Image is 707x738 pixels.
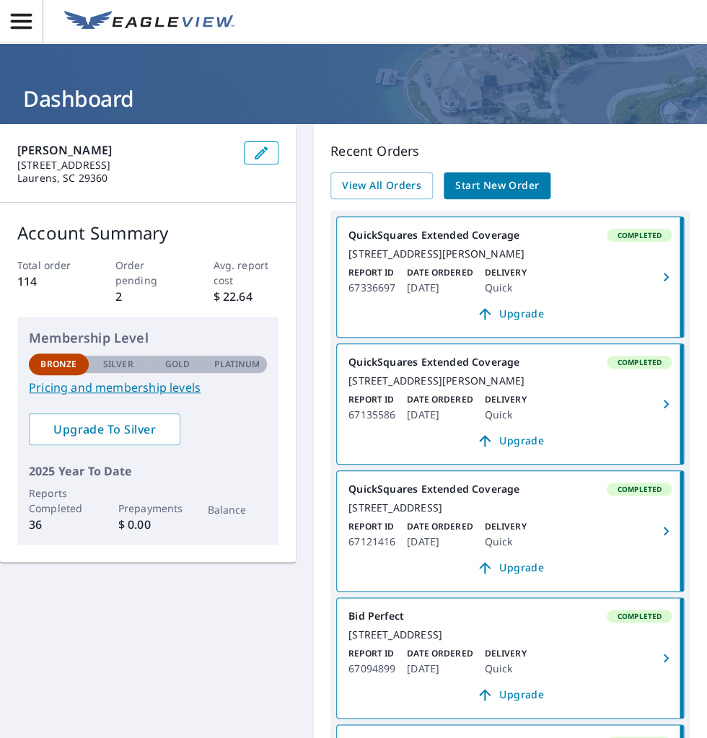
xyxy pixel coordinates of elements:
a: View All Orders [330,172,433,199]
p: Delivery [484,393,526,406]
span: Upgrade To Silver [40,421,169,437]
img: EV Logo [64,11,234,32]
a: Upgrade [348,556,672,579]
p: Laurens, SC 29360 [17,172,232,185]
p: 114 [17,273,83,290]
p: Date Ordered [407,266,473,279]
p: Date Ordered [407,520,473,533]
p: Report ID [348,266,395,279]
p: Quick [484,406,526,423]
p: Report ID [348,520,395,533]
p: 2025 Year To Date [29,462,267,480]
p: Order pending [115,258,181,288]
p: [PERSON_NAME] [17,141,232,159]
a: Pricing and membership levels [29,379,267,396]
div: Bid Perfect [348,610,672,623]
p: [DATE] [407,406,473,423]
a: Bid PerfectCompleted[STREET_ADDRESS]Report ID67094899Date Ordered[DATE]DeliveryQuickUpgrade [337,598,683,718]
p: [STREET_ADDRESS] [17,159,232,172]
p: Silver [103,358,133,371]
p: 67094899 [348,660,395,677]
div: QuickSquares Extended Coverage [348,229,672,242]
h1: Dashboard [17,84,690,113]
div: QuickSquares Extended Coverage [348,356,672,369]
span: Start New Order [455,177,539,195]
span: Completed [608,357,670,367]
span: View All Orders [342,177,421,195]
p: Quick [484,533,526,550]
p: Delivery [484,647,526,660]
p: [DATE] [407,533,473,550]
p: [DATE] [407,279,473,296]
p: Bronze [40,358,76,371]
p: 2 [115,288,181,305]
p: Gold [165,358,190,371]
a: Upgrade [348,683,672,706]
p: Total order [17,258,83,273]
p: Balance [208,502,268,517]
p: Quick [484,660,526,677]
p: Quick [484,279,526,296]
p: Date Ordered [407,647,473,660]
a: Upgrade To Silver [29,413,180,445]
span: Completed [608,611,670,621]
a: QuickSquares Extended CoverageCompleted[STREET_ADDRESS]Report ID67121416Date Ordered[DATE]Deliver... [337,471,683,591]
p: Delivery [484,520,526,533]
p: Date Ordered [407,393,473,406]
span: Completed [608,230,670,240]
a: Upgrade [348,429,672,452]
a: EV Logo [56,2,243,41]
span: Upgrade [357,559,663,576]
span: Upgrade [357,305,663,322]
p: $ 0.00 [118,516,178,533]
p: Prepayments [118,501,178,516]
p: Membership Level [29,328,267,348]
p: Platinum [214,358,260,371]
p: Reports Completed [29,486,89,516]
a: Start New Order [444,172,550,199]
p: Report ID [348,393,395,406]
p: Account Summary [17,220,278,246]
p: 67121416 [348,533,395,550]
span: Completed [608,484,670,494]
p: 67336697 [348,279,395,296]
div: [STREET_ADDRESS] [348,501,672,514]
div: [STREET_ADDRESS][PERSON_NAME] [348,247,672,260]
p: Recent Orders [330,141,690,161]
p: $ 22.64 [214,288,279,305]
div: QuickSquares Extended Coverage [348,483,672,496]
a: QuickSquares Extended CoverageCompleted[STREET_ADDRESS][PERSON_NAME]Report ID67135586Date Ordered... [337,344,683,464]
div: [STREET_ADDRESS] [348,628,672,641]
a: QuickSquares Extended CoverageCompleted[STREET_ADDRESS][PERSON_NAME]Report ID67336697Date Ordered... [337,217,683,337]
p: [DATE] [407,660,473,677]
p: Delivery [484,266,526,279]
p: 67135586 [348,406,395,423]
a: Upgrade [348,302,672,325]
span: Upgrade [357,432,663,449]
p: 36 [29,516,89,533]
div: [STREET_ADDRESS][PERSON_NAME] [348,374,672,387]
span: Upgrade [357,686,663,703]
p: Report ID [348,647,395,660]
p: Avg. report cost [214,258,279,288]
